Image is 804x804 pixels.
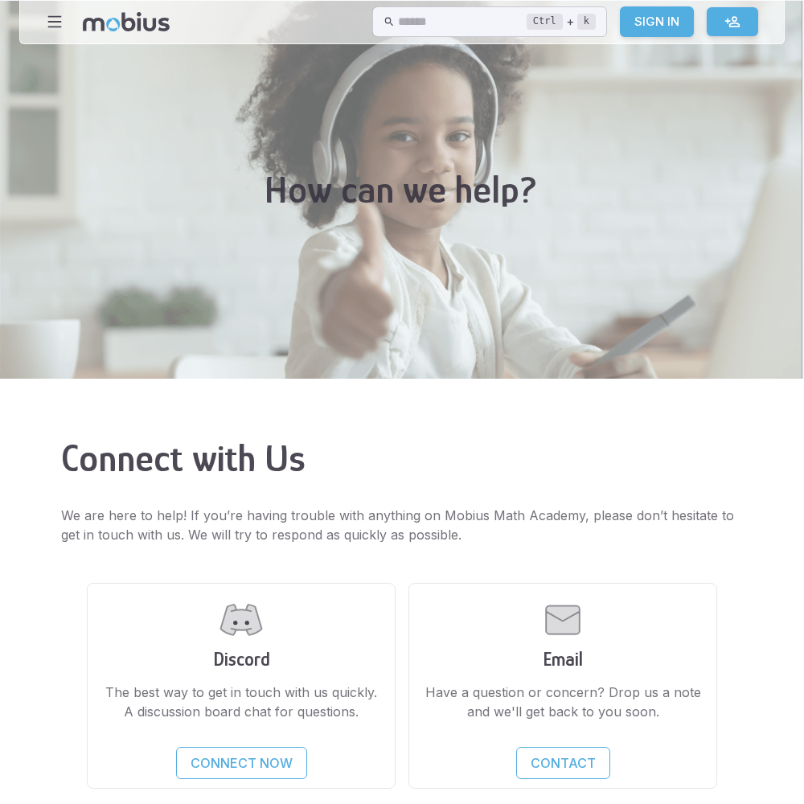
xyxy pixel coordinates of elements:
[422,683,703,721] p: Have a question or concern? Drop us a note and we'll get back to you soon.
[516,747,610,779] a: Contact
[100,683,382,721] p: The best way to get in touch with us quickly. A discussion board chat for questions.
[422,648,703,670] h3: Email
[620,6,694,37] a: Sign In
[176,747,307,779] a: Connect Now
[100,648,382,670] h3: Discord
[577,14,596,30] kbd: k
[531,753,596,773] p: Contact
[527,12,596,31] div: +
[191,753,293,773] p: Connect Now
[527,14,563,30] kbd: Ctrl
[61,506,743,544] p: We are here to help! If you’re having trouble with anything on Mobius Math Academy, please don’t ...
[61,437,743,480] h2: Connect with Us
